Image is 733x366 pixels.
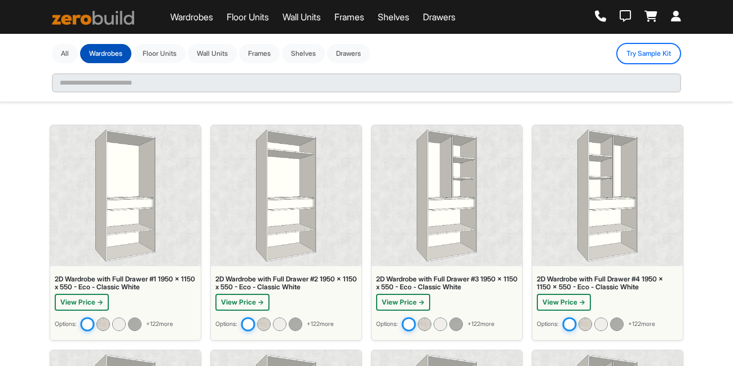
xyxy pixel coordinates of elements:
[188,44,237,63] button: Wall Units
[282,44,325,63] button: Shelves
[307,320,334,329] span: + 122 more
[376,275,518,292] div: 2D Wardrobe with Full Drawer #3 1950 x 1150 x 550 - Eco - Classic White
[55,275,196,292] div: 2D Wardrobe with Full Drawer #1 1950 x 1150 x 550 - Eco - Classic White
[80,317,94,331] img: 2D Wardrobe with Full Drawer #1 1950 x 1150 x 550 - Eco - Classic White
[210,125,362,341] a: 2D Wardrobe with Full Drawer #2 1950 x 1150 x 550 - Eco - Classic White2D Wardrobe with Full Draw...
[134,44,186,63] button: Floor Units
[215,275,357,292] div: 2D Wardrobe with Full Drawer #2 1950 x 1150 x 550 - Eco - Classic White
[434,318,447,331] img: 2D Wardrobe with Full Drawer #3 1950 x 1150 x 550 - Architect - Ivory White
[628,320,655,329] span: + 122 more
[50,125,201,341] a: 2D Wardrobe with Full Drawer #1 1950 x 1150 x 550 - Eco - Classic White2D Wardrobe with Full Draw...
[537,275,678,292] div: 2D Wardrobe with Full Drawer #4 1950 x 1150 x 550 - Eco - Classic White
[418,318,431,331] img: 2D Wardrobe with Full Drawer #3 1950 x 1150 x 550 - Prime - Linen
[256,130,316,262] img: 2D Wardrobe with Full Drawer #2 1950 x 1150 x 550 - Eco - Classic White
[532,125,683,341] a: 2D Wardrobe with Full Drawer #4 1950 x 1150 x 550 - Eco - Classic White2D Wardrobe with Full Draw...
[417,130,476,262] img: 2D Wardrobe with Full Drawer #3 1950 x 1150 x 550 - Eco - Classic White
[215,320,237,329] small: Options:
[334,10,364,24] a: Frames
[327,44,370,63] button: Drawers
[215,294,270,311] button: View Price →
[112,318,126,331] img: 2D Wardrobe with Full Drawer #1 1950 x 1150 x 550 - Architect - Ivory White
[376,320,398,329] small: Options:
[289,318,302,331] img: 2D Wardrobe with Full Drawer #2 1950 x 1150 x 550 - Architect - Graphite
[401,317,416,331] img: 2D Wardrobe with Full Drawer #3 1950 x 1150 x 550 - Eco - Classic White
[423,10,456,24] a: Drawers
[467,320,494,329] span: + 122 more
[239,44,280,63] button: Frames
[537,320,558,329] small: Options:
[273,318,286,331] img: 2D Wardrobe with Full Drawer #2 1950 x 1150 x 550 - Architect - Ivory White
[610,318,624,331] img: 2D Wardrobe with Full Drawer #4 1950 x 1150 x 550 - Architect - Graphite
[95,130,155,262] img: 2D Wardrobe with Full Drawer #1 1950 x 1150 x 550 - Eco - Classic White
[449,318,463,331] img: 2D Wardrobe with Full Drawer #3 1950 x 1150 x 550 - Architect - Graphite
[257,318,271,331] img: 2D Wardrobe with Full Drawer #2 1950 x 1150 x 550 - Prime - Linen
[52,44,78,63] button: All
[52,11,134,25] img: ZeroBuild logo
[282,10,321,24] a: Wall Units
[55,294,109,311] button: View Price →
[378,10,409,24] a: Shelves
[616,43,681,64] button: Try Sample Kit
[80,44,131,63] button: Wardrobes
[241,317,255,331] img: 2D Wardrobe with Full Drawer #2 1950 x 1150 x 550 - Eco - Classic White
[227,10,269,24] a: Floor Units
[577,130,637,262] img: 2D Wardrobe with Full Drawer #4 1950 x 1150 x 550 - Eco - Classic White
[128,318,142,331] img: 2D Wardrobe with Full Drawer #1 1950 x 1150 x 550 - Architect - Graphite
[579,318,592,331] img: 2D Wardrobe with Full Drawer #4 1950 x 1150 x 550 - Prime - Linen
[170,10,213,24] a: Wardrobes
[594,318,608,331] img: 2D Wardrobe with Full Drawer #4 1950 x 1150 x 550 - Architect - Ivory White
[562,317,576,331] img: 2D Wardrobe with Full Drawer #4 1950 x 1150 x 550 - Eco - Classic White
[146,320,173,329] span: + 122 more
[55,320,76,329] small: Options:
[537,294,591,311] button: View Price →
[376,294,430,311] button: View Price →
[96,318,110,331] img: 2D Wardrobe with Full Drawer #1 1950 x 1150 x 550 - Prime - Linen
[671,11,681,23] a: Login
[371,125,523,341] a: 2D Wardrobe with Full Drawer #3 1950 x 1150 x 550 - Eco - Classic White2D Wardrobe with Full Draw...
